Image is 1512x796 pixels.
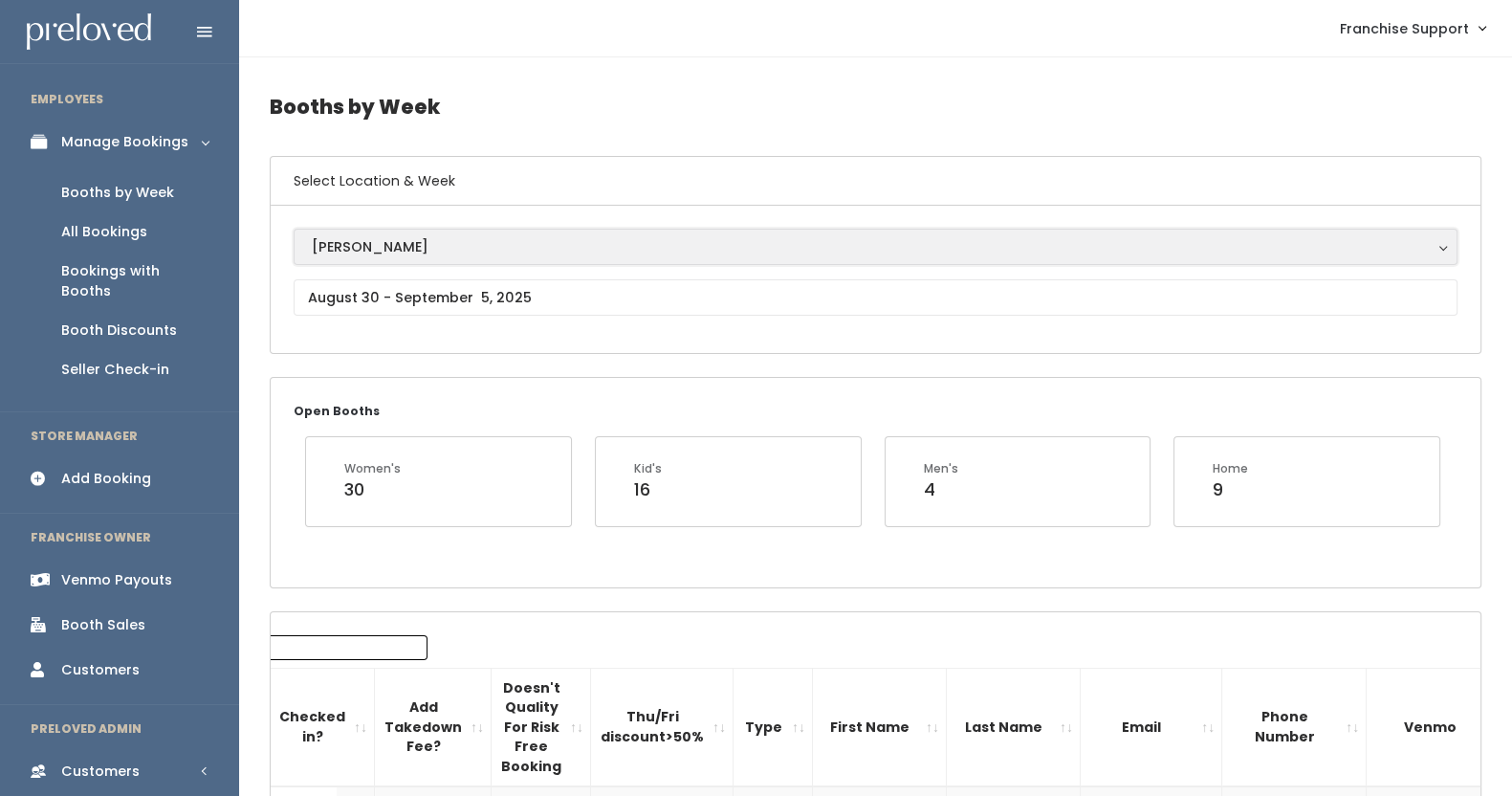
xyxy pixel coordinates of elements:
div: Venmo Payouts [61,570,172,590]
div: Booth Discounts [61,321,177,341]
h4: Booths by Week [270,80,1481,133]
input: August 30 - September 5, 2025 [294,279,1457,316]
label: Search: [114,635,427,660]
div: 30 [344,477,401,502]
div: [PERSON_NAME] [312,236,1439,257]
div: Customers [61,762,140,782]
div: All Bookings [61,222,147,242]
div: Manage Bookings [61,132,188,152]
div: 16 [634,477,662,502]
h6: Select Location & Week [271,157,1480,206]
div: 9 [1213,477,1248,502]
button: [PERSON_NAME] [294,229,1457,265]
div: Kid's [634,460,662,477]
span: Franchise Support [1340,18,1469,39]
div: Booth Sales [61,615,145,635]
div: Men's [924,460,958,477]
th: Add Takedown Fee?: activate to sort column ascending [375,668,492,786]
th: First Name: activate to sort column ascending [813,668,947,786]
div: Seller Check-in [61,360,169,380]
th: Doesn't Quality For Risk Free Booking : activate to sort column ascending [492,668,591,786]
th: Email: activate to sort column ascending [1081,668,1222,786]
div: Booths by Week [61,183,174,203]
img: preloved logo [27,13,151,51]
div: Add Booking [61,469,151,489]
a: Franchise Support [1321,8,1504,49]
th: Type: activate to sort column ascending [734,668,813,786]
div: Customers [61,660,140,680]
input: Search: [184,635,427,660]
th: Thu/Fri discount&gt;50%: activate to sort column ascending [591,668,734,786]
th: Phone Number: activate to sort column ascending [1222,668,1367,786]
div: 4 [924,477,958,502]
div: Bookings with Booths [61,261,208,301]
div: Home [1213,460,1248,477]
small: Open Booths [294,403,380,419]
th: Last Name: activate to sort column ascending [947,668,1081,786]
th: Checked in?: activate to sort column ascending [270,668,375,786]
div: Women's [344,460,401,477]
